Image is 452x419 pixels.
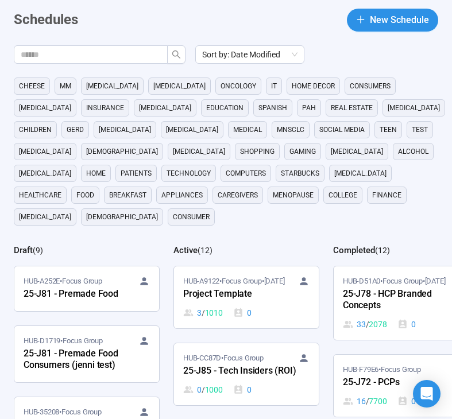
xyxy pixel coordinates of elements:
div: 0 [183,383,223,396]
span: consumers [350,80,391,92]
div: 33 [343,318,387,331]
span: [MEDICAL_DATA] [86,80,138,92]
div: 0 [233,307,252,319]
span: / [202,307,205,319]
span: [MEDICAL_DATA] [388,102,440,114]
span: healthcare [19,189,61,201]
span: / [366,318,369,331]
span: ( 12 ) [198,246,213,255]
span: [DEMOGRAPHIC_DATA] [86,146,158,157]
span: [MEDICAL_DATA] [19,168,71,179]
div: 3 [183,307,223,319]
span: search [172,50,181,59]
h2: Draft [14,245,33,255]
span: children [19,124,52,135]
span: oncology [221,80,256,92]
span: HUB-CC87D • Focus Group [183,352,264,364]
span: Sort by: Date Modified [202,46,298,63]
span: GERD [67,124,84,135]
span: [MEDICAL_DATA] [173,146,225,157]
div: 25-J85 - Tech Insiders (ROI) [183,364,310,379]
a: HUB-A252E•Focus Group25-J81 - Premade Food [14,266,159,311]
span: caregivers [218,189,258,201]
span: plus [356,15,365,24]
span: breakfast [109,189,146,201]
span: ( 9 ) [33,246,43,255]
time: [DATE] [425,277,446,285]
span: Patients [121,168,152,179]
span: 7700 [369,395,387,408]
span: social media [319,124,365,135]
span: Test [412,124,428,135]
span: HUB-F79E6 • Focus Group [343,364,421,375]
span: PAH [302,102,316,114]
span: [DEMOGRAPHIC_DATA] [86,211,158,223]
span: / [366,395,369,408]
h1: Schedules [14,9,78,31]
span: [MEDICAL_DATA] [334,168,387,179]
span: Food [76,189,94,201]
span: Teen [380,124,397,135]
span: cheese [19,80,45,92]
span: college [329,189,357,201]
span: gaming [289,146,316,157]
span: medical [233,124,262,135]
span: HUB-D51A0 • Focus Group • [343,276,445,287]
span: menopause [273,189,314,201]
span: [MEDICAL_DATA] [331,146,383,157]
div: Project Template [183,287,310,302]
span: [MEDICAL_DATA] [99,124,151,135]
div: 0 [397,395,416,408]
time: [DATE] [264,277,285,285]
span: computers [226,168,266,179]
span: appliances [161,189,203,201]
span: home decor [292,80,335,92]
span: HUB-D1719 • Focus Group [24,335,103,347]
span: shopping [240,146,275,157]
a: HUB-D1719•Focus Group25-J81 - Premade Food Consumers (jenni test) [14,326,159,382]
span: Insurance [86,102,124,114]
span: technology [167,168,211,179]
span: alcohol [398,146,428,157]
div: 0 [233,383,252,396]
span: mnsclc [277,124,304,135]
div: 25-J81 - Premade Food [24,287,150,302]
span: Spanish [258,102,287,114]
span: home [86,168,106,179]
span: real estate [331,102,373,114]
span: MM [60,80,71,92]
span: ( 12 ) [375,246,390,255]
span: 1010 [205,307,223,319]
h2: Active [173,245,198,255]
span: [MEDICAL_DATA] [153,80,206,92]
button: search [167,45,186,64]
button: plusNew Schedule [347,9,438,32]
span: [MEDICAL_DATA] [139,102,191,114]
div: 25-J81 - Premade Food Consumers (jenni test) [24,347,150,373]
span: New Schedule [370,13,429,27]
span: [MEDICAL_DATA] [166,124,218,135]
div: 0 [397,318,416,331]
span: 2078 [369,318,387,331]
span: 1000 [205,383,223,396]
span: starbucks [281,168,319,179]
span: HUB-35208 • Focus Group [24,406,102,418]
span: [MEDICAL_DATA] [19,146,71,157]
span: finance [372,189,401,201]
span: / [202,383,205,396]
a: HUB-A9122•Focus Group•[DATE]Project Template3 / 10100 [174,266,319,328]
span: [MEDICAL_DATA] [19,211,71,223]
h2: Completed [333,245,375,255]
div: Open Intercom Messenger [413,380,441,408]
span: consumer [173,211,210,223]
span: HUB-A252E • Focus Group [24,276,102,287]
a: HUB-CC87D•Focus Group25-J85 - Tech Insiders (ROI)0 / 10000 [174,343,319,405]
span: education [206,102,244,114]
span: HUB-A9122 • Focus Group • [183,276,284,287]
span: [MEDICAL_DATA] [19,102,71,114]
div: 16 [343,395,387,408]
span: it [271,80,277,92]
